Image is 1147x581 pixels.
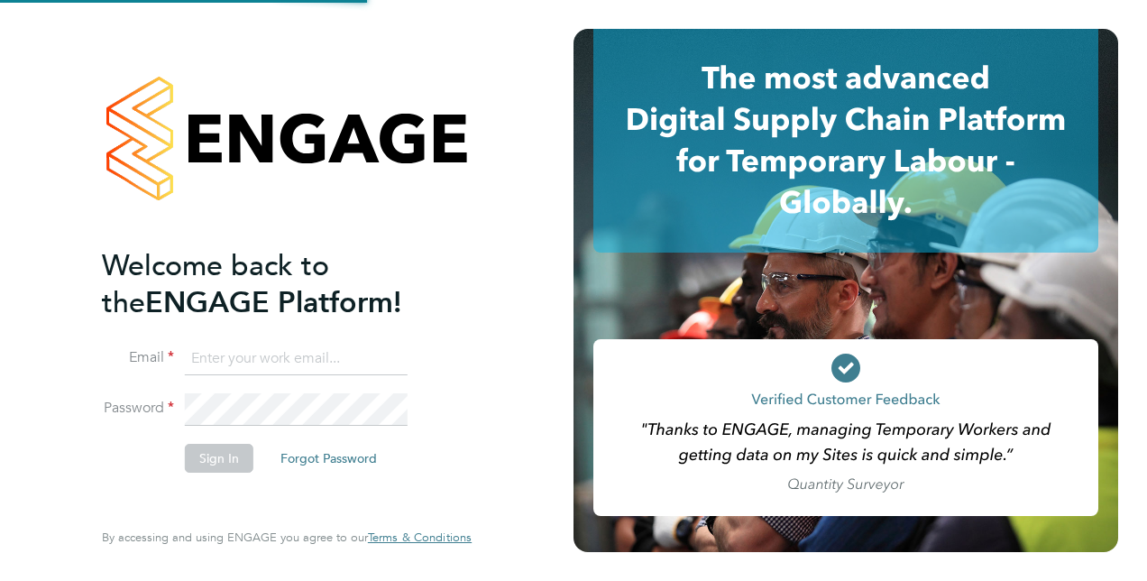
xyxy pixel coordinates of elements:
[102,530,472,545] span: By accessing and using ENGAGE you agree to our
[368,530,472,545] a: Terms & Conditions
[102,248,329,320] span: Welcome back to the
[185,444,253,473] button: Sign In
[185,343,408,375] input: Enter your work email...
[102,247,454,321] h2: ENGAGE Platform!
[266,444,391,473] button: Forgot Password
[102,399,174,418] label: Password
[102,348,174,367] label: Email
[368,530,472,545] span: Terms & Conditions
